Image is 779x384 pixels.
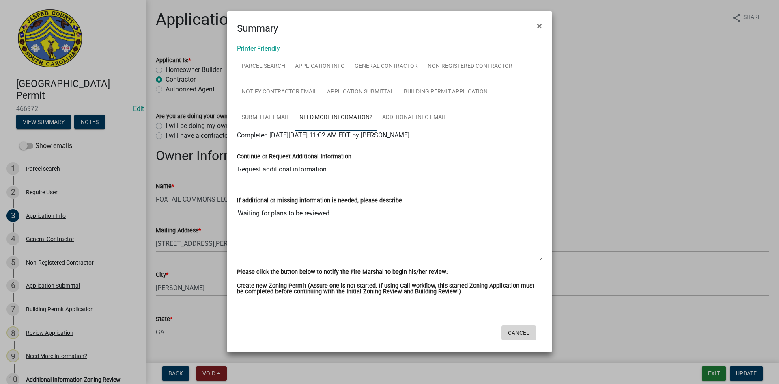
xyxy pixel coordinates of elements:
textarea: Waiting for plans to be reviewed [237,205,542,260]
label: Please click the button below to notify the Fire Marshal to begin his/her review: [237,269,448,275]
span: × [537,20,542,32]
a: Notify Contractor Email [237,79,322,105]
a: Need More Information? [295,105,377,131]
button: Close [530,15,549,37]
h4: Summary [237,21,278,36]
span: Completed [DATE][DATE] 11:02 AM EDT by [PERSON_NAME] [237,131,409,139]
label: Create new Zoning Permit (Assure one is not started. If using Call workflow, this started Zoning ... [237,283,542,295]
a: Building Permit Application [399,79,493,105]
a: Non-Registered Contractor [423,54,517,80]
a: General Contractor [350,54,423,80]
a: Application Info [290,54,350,80]
button: Cancel [501,325,536,340]
label: If additional or missing information is needed, please describe [237,198,402,204]
a: Submittal Email [237,105,295,131]
a: Printer Friendly [237,45,280,52]
a: Parcel search [237,54,290,80]
a: Application Submittal [322,79,399,105]
label: Continue or Request Additional Information [237,154,351,160]
a: Additional info email [377,105,452,131]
